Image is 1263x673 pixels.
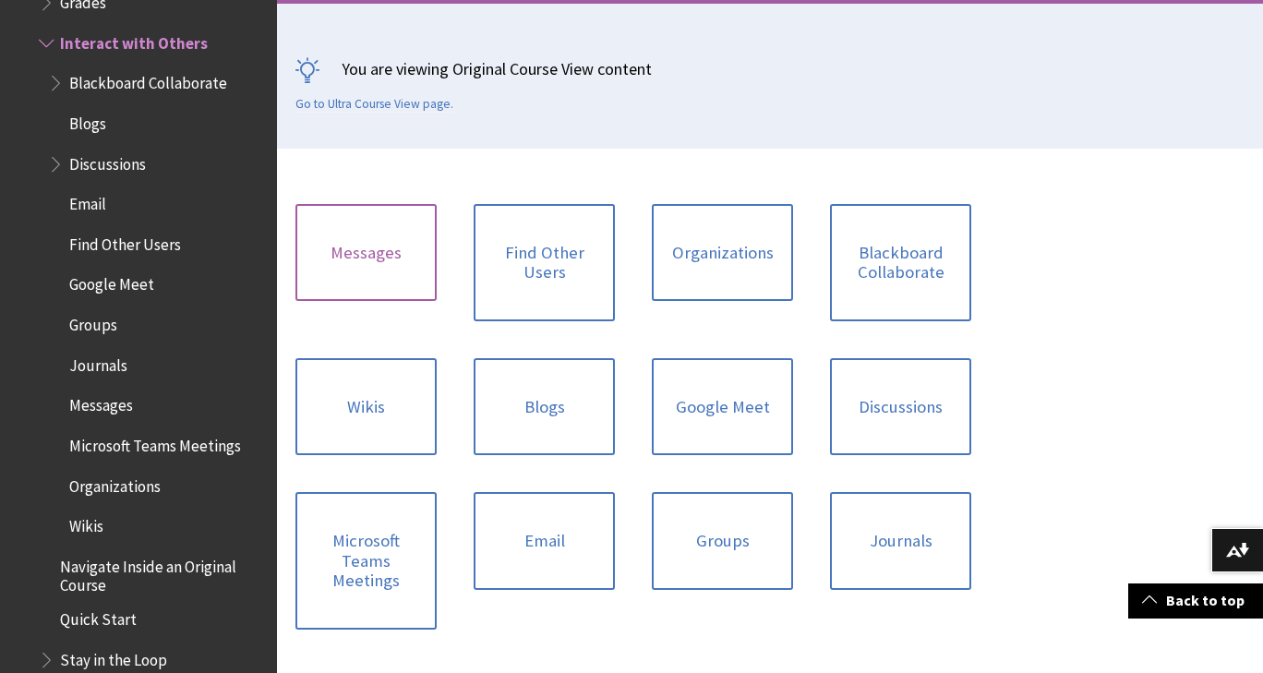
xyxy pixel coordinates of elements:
[474,358,615,456] a: Blogs
[69,511,103,536] span: Wikis
[830,492,971,590] a: Journals
[69,430,241,455] span: Microsoft Teams Meetings
[69,67,227,92] span: Blackboard Collaborate
[295,492,437,630] a: Microsoft Teams Meetings
[60,644,167,669] span: Stay in the Loop
[69,229,181,254] span: Find Other Users
[69,270,154,294] span: Google Meet
[830,204,971,321] a: Blackboard Collaborate
[830,358,971,456] a: Discussions
[295,57,1245,80] p: You are viewing Original Course View content
[1128,583,1263,618] a: Back to top
[60,604,137,629] span: Quick Start
[652,492,793,590] a: Groups
[474,492,615,590] a: Email
[295,358,437,456] a: Wikis
[60,28,208,53] span: Interact with Others
[652,358,793,456] a: Google Meet
[69,350,127,375] span: Journals
[69,309,117,334] span: Groups
[69,149,146,174] span: Discussions
[295,204,437,302] a: Messages
[474,204,615,321] a: Find Other Users
[69,391,133,415] span: Messages
[69,108,106,133] span: Blogs
[60,551,264,595] span: Navigate Inside an Original Course
[652,204,793,302] a: Organizations
[295,96,453,113] a: Go to Ultra Course View page.
[69,471,161,496] span: Organizations
[69,188,106,213] span: Email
